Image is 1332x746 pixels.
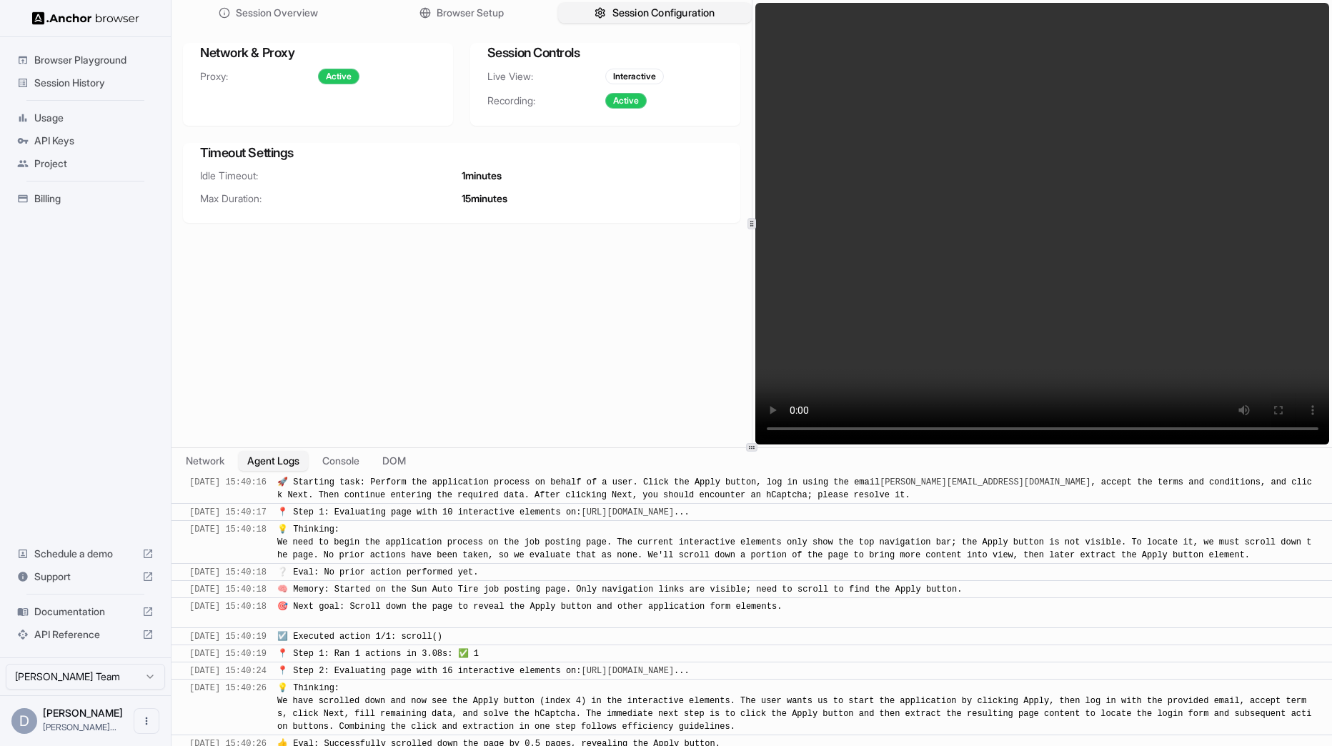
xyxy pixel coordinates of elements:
span: API Keys [34,134,154,148]
div: API Keys [11,129,159,152]
div: [DATE] 15:40:18 [189,600,267,626]
div: Billing [11,187,159,210]
span: Browser Playground [34,53,154,67]
span: Support [34,570,136,584]
span: 🧠 Memory: Started on the Sun Auto Tire job posting page. Only navigation links are visible; need ... [277,585,962,595]
div: API Reference [11,623,159,646]
span: Proxy: [200,69,318,84]
span: ​ [179,630,186,643]
div: [DATE] 15:40:18 [189,583,267,596]
button: Open menu [134,708,159,734]
span: ​ [179,523,186,536]
div: Session History [11,71,159,94]
div: Active [318,69,359,84]
div: [DATE] 15:40:26 [189,682,267,733]
span: ​ [179,600,186,613]
div: Project [11,152,159,175]
span: 🎯 Next goal: Scroll down the page to reveal the Apply button and other application form elements. [277,602,782,625]
span: Browser Setup [437,6,504,20]
span: Project [34,156,154,171]
div: Schedule a demo [11,542,159,565]
div: Documentation [11,600,159,623]
div: Browser Playground [11,49,159,71]
div: Support [11,565,159,588]
span: Idle Timeout: [200,169,462,183]
span: 1 minutes [462,169,502,183]
span: 💡 Thinking: We have scrolled down and now see the Apply button (index 4) in the interactive eleme... [277,683,1311,732]
div: [DATE] 15:40:16 [189,476,267,502]
span: ❔ Eval: No prior action performed yet. [277,567,478,577]
img: Anchor Logo [32,11,139,25]
span: Schedule a demo [34,547,136,561]
span: Billing [34,192,154,206]
span: ​ [179,566,186,579]
span: ​ [179,665,186,677]
span: Recording: [487,94,605,108]
div: [DATE] 15:40:18 [189,523,267,562]
div: [DATE] 15:40:19 [189,647,267,660]
a: [URL][DOMAIN_NAME] [581,507,674,517]
span: Live View: [487,69,605,84]
span: Session Overview [236,6,318,20]
button: Console [314,451,368,471]
span: Documentation [34,605,136,619]
button: Agent Logs [239,451,308,471]
span: ​ [179,647,186,660]
h3: Network & Proxy [200,43,436,63]
span: 📍 Step 2: Evaluating page with 16 interactive elements on: ... [277,666,690,676]
div: [DATE] 15:40:24 [189,665,267,677]
div: Usage [11,106,159,129]
span: 📍 Step 1: Ran 1 actions in 3.08s: ✅ 1 [277,649,479,659]
span: ​ [179,682,186,695]
h3: Session Controls [487,43,723,63]
span: Max Duration: [200,192,462,206]
span: ☑️ Executed action 1/1: scroll() [277,632,442,642]
span: 🚀 Starting task: Perform the application process on behalf of a user. Click the Apply button, log... [277,477,1312,500]
span: Daniele Piras [43,707,123,719]
div: Active [605,93,647,109]
span: Usage [34,111,154,125]
div: Interactive [605,69,664,84]
div: D [11,708,37,734]
h3: Timeout Settings [200,143,723,163]
span: ​ [179,583,186,596]
span: ​ [179,506,186,519]
span: 💡 Thinking: We need to begin the application process on the job posting page. The current interac... [277,524,1311,560]
a: [PERSON_NAME][EMAIL_ADDRESS][DOMAIN_NAME] [880,477,1090,487]
div: [DATE] 15:40:17 [189,506,267,519]
span: 📍 Step 1: Evaluating page with 10 interactive elements on: ... [277,507,690,517]
span: API Reference [34,627,136,642]
div: [DATE] 15:40:19 [189,630,267,643]
span: Session History [34,76,154,90]
span: Session Configuration [612,6,715,21]
button: DOM [374,451,414,471]
button: Network [177,451,233,471]
span: daniele@sonicjobs.com [43,722,116,732]
span: 15 minutes [462,192,507,206]
span: ​ [179,476,186,489]
a: [URL][DOMAIN_NAME] [581,666,674,676]
div: [DATE] 15:40:18 [189,566,267,579]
